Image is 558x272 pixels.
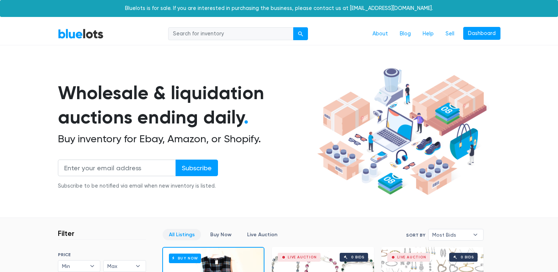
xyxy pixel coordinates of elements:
[168,27,294,41] input: Search for inventory
[432,229,469,240] span: Most Bids
[244,106,249,128] span: .
[58,160,176,176] input: Enter your email address
[163,229,201,240] a: All Listings
[241,229,284,240] a: Live Auction
[463,27,500,40] a: Dashboard
[394,27,417,41] a: Blog
[62,261,86,272] span: Min
[315,64,489,199] img: hero-ee84e7d0318cb26816c560f6b4441b76977f77a177738b4e94f68c95b2b83dbb.png
[176,160,218,176] input: Subscribe
[58,252,146,257] h6: PRICE
[107,261,132,272] span: Max
[204,229,238,240] a: Buy Now
[440,27,460,41] a: Sell
[58,182,218,190] div: Subscribe to be notified via email when new inventory is listed.
[130,261,146,272] b: ▾
[84,261,100,272] b: ▾
[58,229,74,238] h3: Filter
[58,28,104,39] a: BlueLots
[417,27,440,41] a: Help
[58,81,315,130] h1: Wholesale & liquidation auctions ending daily
[461,255,474,259] div: 0 bids
[169,254,201,263] h6: Buy Now
[367,27,394,41] a: About
[468,229,483,240] b: ▾
[397,255,426,259] div: Live Auction
[406,232,425,238] label: Sort By
[288,255,317,259] div: Live Auction
[58,133,315,145] h2: Buy inventory for Ebay, Amazon, or Shopify.
[351,255,364,259] div: 0 bids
